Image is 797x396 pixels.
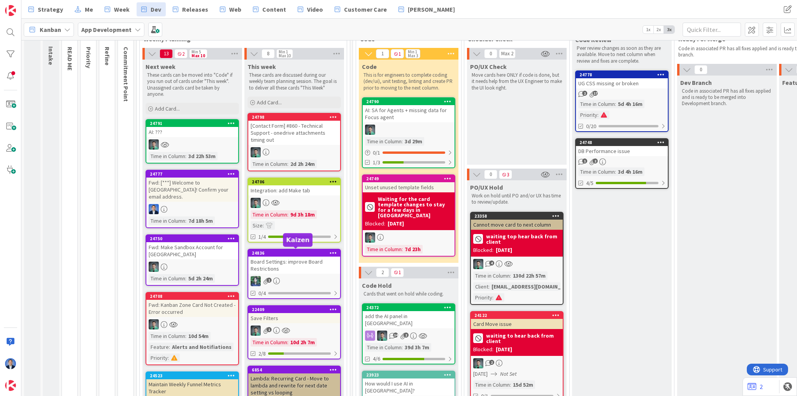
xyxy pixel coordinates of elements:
span: Priority [85,47,93,68]
span: [DATE] [473,370,488,378]
div: [DATE] [496,246,512,254]
div: Client [473,282,488,291]
input: Quick Filter... [683,23,741,37]
span: 4/5 [586,179,593,187]
div: 24777 [146,171,238,178]
span: Content [262,5,286,14]
div: Card Move issue [471,319,563,329]
span: 1 [267,327,272,332]
span: 1 [267,278,272,283]
div: Max 10 [279,54,291,58]
div: 24372 [366,305,455,310]
div: 9d 3h 18m [288,210,317,219]
img: VP [251,198,261,208]
span: 2 [582,91,587,96]
span: : [169,343,170,351]
p: Peer review changes as soon as they are available. Move to next column when review and fixes are ... [577,45,667,64]
div: 24748 [576,139,668,146]
div: VP [248,326,340,336]
span: 0 [484,49,497,58]
img: DP [149,204,159,214]
div: 24749 [363,175,455,182]
div: 3d 22h 53m [186,152,218,160]
span: Code Hold [362,282,391,289]
div: DP [146,204,238,214]
img: VP [149,262,159,272]
div: Time in Column [473,271,510,280]
div: 24523 [146,372,238,379]
span: 2 [404,333,409,338]
div: VP [363,331,455,341]
span: 1 [391,49,404,58]
div: Time in Column [149,152,185,160]
div: VP [248,147,340,157]
span: 1/3 [373,158,380,167]
div: 5d 2h 24m [186,274,215,283]
span: Video [307,5,323,14]
img: VP [377,331,387,341]
a: Video [293,2,328,16]
div: Priority [149,354,168,362]
span: : [287,210,288,219]
span: Dev [151,5,161,14]
div: 24708Fwd: Kanban Zone Card Not Created - Error occurred [146,293,238,317]
div: 24777Fwd: [***] Welcome to [GEOGRAPHIC_DATA]! Confirm your email address. [146,171,238,202]
div: 23923 [363,371,455,378]
span: Releases [182,5,208,14]
span: 3 [499,170,512,179]
div: Priority [473,293,492,302]
div: 24708 [150,294,238,299]
b: waiting to hear back from client [486,333,560,344]
span: 1 [391,268,404,277]
div: 2d 2h 24m [288,160,317,168]
span: Strategy [38,5,63,14]
span: : [597,111,599,119]
div: 24750 [146,235,238,242]
div: VP [471,259,563,269]
div: Time in Column [149,274,185,283]
div: 10d 54m [186,332,211,340]
div: 24778 [579,72,668,77]
a: 2 [748,382,763,391]
img: VP [149,319,159,329]
img: VP [365,125,375,135]
img: Visit kanbanzone.com [5,5,16,16]
div: 24798[Contact Form] #860 - Technical Support - onedrive attachments timing out [248,114,340,145]
img: DP [5,358,16,369]
span: 2 [376,268,389,277]
div: Blocked: [473,246,493,254]
div: How would I use AI in [GEOGRAPHIC_DATA]? [363,378,455,396]
span: Add Card... [257,99,282,106]
span: : [402,137,403,146]
div: 10d 2h 7m [288,338,317,347]
span: : [510,271,511,280]
span: 8 [262,49,275,58]
p: Code in associated PR has all fixes applied and is ready to be merged into Development branch. [682,88,772,107]
div: 24749 [366,176,455,181]
div: 7d 23h [403,245,423,253]
div: 24836 [252,250,340,256]
div: Board Settings: improve Board Restrictions [248,257,340,274]
div: 39d 3h 7m [403,343,431,352]
div: 22409 [252,307,340,312]
a: Content [248,2,291,16]
img: avatar [5,380,16,391]
div: 23923How would I use AI in [GEOGRAPHIC_DATA]? [363,371,455,396]
div: 24791 [150,121,238,126]
div: 3d 29m [403,137,424,146]
span: : [185,274,186,283]
span: : [615,100,616,108]
div: DB Performance issue [576,146,668,156]
span: 1x [643,26,653,33]
div: AI: ??? [146,127,238,137]
div: 24798 [248,114,340,121]
span: 0/20 [586,122,596,130]
div: 24122 [471,312,563,319]
div: Fwd: Make Sandbox Account for [GEOGRAPHIC_DATA] [146,242,238,259]
span: 4/6 [373,355,380,363]
div: CR [248,276,340,286]
div: 24372add the AI panel in [GEOGRAPHIC_DATA] [363,304,455,328]
div: 24750 [150,236,238,241]
span: 1 [376,49,389,58]
div: Size [251,221,263,230]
